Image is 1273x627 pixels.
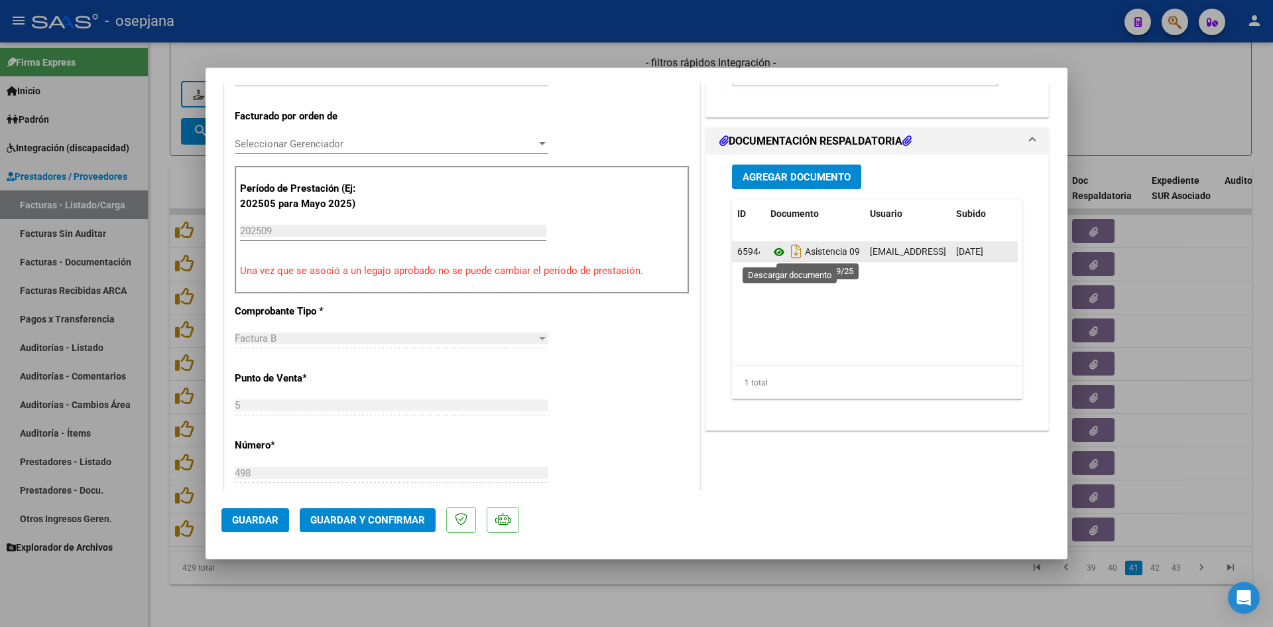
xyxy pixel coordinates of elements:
[743,171,851,183] span: Agregar Documento
[732,366,1022,399] div: 1 total
[788,241,805,262] i: Descargar documento
[240,263,684,279] p: Una vez que se asoció a un legajo aprobado no se puede cambiar el período de prestación.
[737,246,764,257] span: 65944
[737,208,746,219] span: ID
[240,181,373,211] p: Período de Prestación (Ej: 202505 para Mayo 2025)
[719,133,912,149] h1: DOCUMENTACIÓN RESPALDATORIA
[1017,200,1083,228] datatable-header-cell: Acción
[765,200,865,228] datatable-header-cell: Documento
[235,138,536,150] span: Seleccionar Gerenciador
[870,208,902,219] span: Usuario
[732,165,861,189] button: Agregar Documento
[235,438,371,453] p: Número
[706,128,1048,155] mat-expansion-panel-header: DOCUMENTACIÓN RESPALDATORIA
[770,247,875,257] span: Asistencia 09/25
[310,514,425,526] span: Guardar y Confirmar
[1228,582,1260,614] div: Open Intercom Messenger
[300,508,436,532] button: Guardar y Confirmar
[732,200,765,228] datatable-header-cell: ID
[235,109,371,124] p: Facturado por orden de
[956,246,983,257] span: [DATE]
[235,332,276,344] span: Factura B
[235,304,371,319] p: Comprobante Tipo *
[770,208,819,219] span: Documento
[870,246,1095,257] span: [EMAIL_ADDRESS][DOMAIN_NAME] - [PERSON_NAME]
[706,155,1048,430] div: DOCUMENTACIÓN RESPALDATORIA
[235,371,371,386] p: Punto de Venta
[221,508,289,532] button: Guardar
[951,200,1017,228] datatable-header-cell: Subido
[232,514,278,526] span: Guardar
[956,208,986,219] span: Subido
[865,200,951,228] datatable-header-cell: Usuario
